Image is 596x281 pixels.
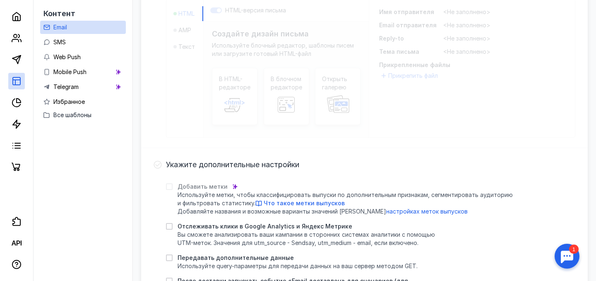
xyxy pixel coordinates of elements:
span: Что такое метки выпусков [264,199,345,207]
a: настройках меток выпусков [386,208,468,215]
a: Email [40,21,126,34]
a: Web Push [40,50,126,64]
div: 1 [19,5,28,14]
span: Добавить метки [178,183,228,191]
span: Контент [43,9,75,18]
span: Email [53,24,67,31]
span: Передавать дополнительные данные [178,254,294,262]
a: SMS [40,36,126,49]
button: Что такое метки выпусков [255,199,345,207]
span: Избранное [53,98,85,105]
span: Вы сможете анализировать ваши кампании в сторонних системах аналитики c помощью UTM-меток. Значен... [178,231,435,246]
a: Избранное [40,95,126,108]
span: Используйте метки, чтобы классифицировать выпуски по дополнительным признакам, сегментировать ауд... [178,191,575,216]
span: Mobile Push [53,68,87,75]
span: Используйте query-параметры для передачи данных на ваш сервер методом GET. [178,262,418,269]
span: Telegram [53,83,79,90]
span: Web Push [53,53,81,60]
button: Все шаблоны [43,108,123,122]
span: SMS [53,38,66,46]
a: Mobile Push [40,65,126,79]
span: Все шаблоны [53,111,91,118]
h4: Укажите дополнительные настройки [166,161,299,169]
a: Telegram [40,80,126,94]
span: Отслеживать клики в Google Analytics и Яндекс Метрике [178,222,352,231]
